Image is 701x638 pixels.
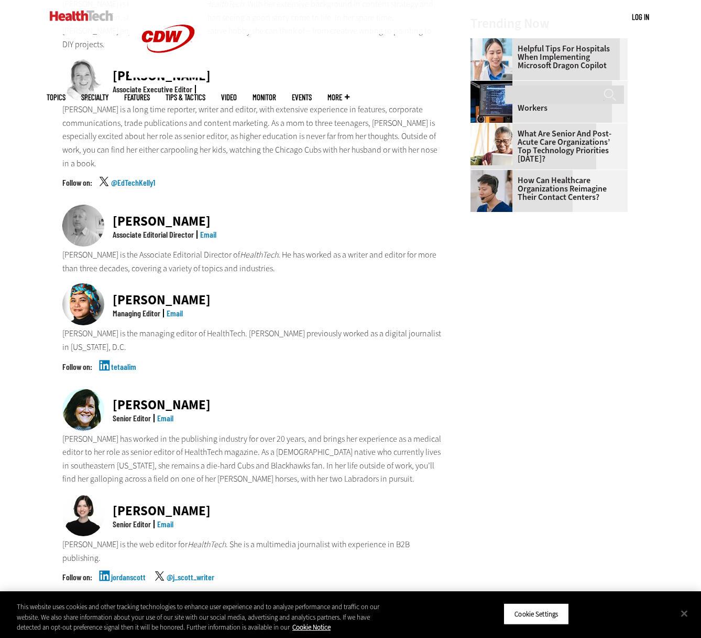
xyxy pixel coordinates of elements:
div: [PERSON_NAME] [113,398,211,411]
img: Older person using tablet [470,123,512,165]
div: Senior Editor [113,520,151,528]
p: [PERSON_NAME] is a long time reporter, writer and editor, with extensive experience in features, ... [62,103,443,170]
span: Specialty [81,93,108,101]
a: Desktop monitor with brain AI concept [470,81,518,89]
a: Older person using tablet [470,123,518,132]
span: More [327,93,349,101]
p: [PERSON_NAME] is the Associate Editorial Director of . He has worked as a writer and editor for m... [62,248,443,275]
a: Features [124,93,150,101]
a: CDW [129,69,207,80]
img: Jordan Scott [62,494,104,536]
img: Home [50,10,113,21]
span: Topics [47,93,65,101]
a: jordanscott [111,573,146,599]
p: [PERSON_NAME] has worked in the publishing industry for over 20 years, and brings her experience ... [62,432,443,486]
a: Log in [632,12,649,22]
a: Video [221,93,237,101]
a: Email [157,413,173,423]
a: What Are Senior and Post-Acute Care Organizations’ Top Technology Priorities [DATE]? [470,130,621,163]
em: HealthTech [188,539,226,550]
a: How Can Healthcare Organizations Reimagine Their Contact Centers? [470,176,621,201]
div: Managing Editor [113,309,160,317]
a: 4 Key Aspects That Make AI PCs Attractive to Healthcare Workers [470,87,621,112]
div: [PERSON_NAME] [113,215,216,228]
a: Tips & Tactics [166,93,205,101]
a: @j_scott_writer [167,573,214,599]
p: [PERSON_NAME] is the web editor for . She is a multimedia journalist with experience in B2B publi... [62,538,443,565]
a: MonITor [253,93,276,101]
a: Email [157,519,173,529]
a: @EdTechKelly1 [111,178,155,205]
div: This website uses cookies and other tracking technologies to enhance user experience and to analy... [17,602,386,633]
a: Healthcare contact center [470,170,518,178]
img: Healthcare contact center [470,170,512,212]
a: More information about your privacy [292,623,331,632]
img: Teta Alim [62,283,104,325]
img: Desktop monitor with brain AI concept [470,81,512,123]
p: [PERSON_NAME] is the managing editor of HealthTech. [PERSON_NAME] previously worked as a digital ... [62,327,443,354]
img: Jean Dal Porto [62,389,104,431]
img: Matt McLaughlin [62,205,104,247]
div: [PERSON_NAME] [113,504,211,517]
a: tetaalim [111,363,136,389]
div: User menu [632,12,649,23]
button: Cookie Settings [503,603,569,625]
div: Associate Editorial Director [113,230,194,239]
div: [PERSON_NAME] [113,293,211,306]
div: Senior Editor [113,414,151,422]
button: Close [673,602,696,625]
em: HealthTech [240,249,278,260]
a: Events [292,93,312,101]
a: Email [200,229,216,239]
a: Email [167,308,183,318]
